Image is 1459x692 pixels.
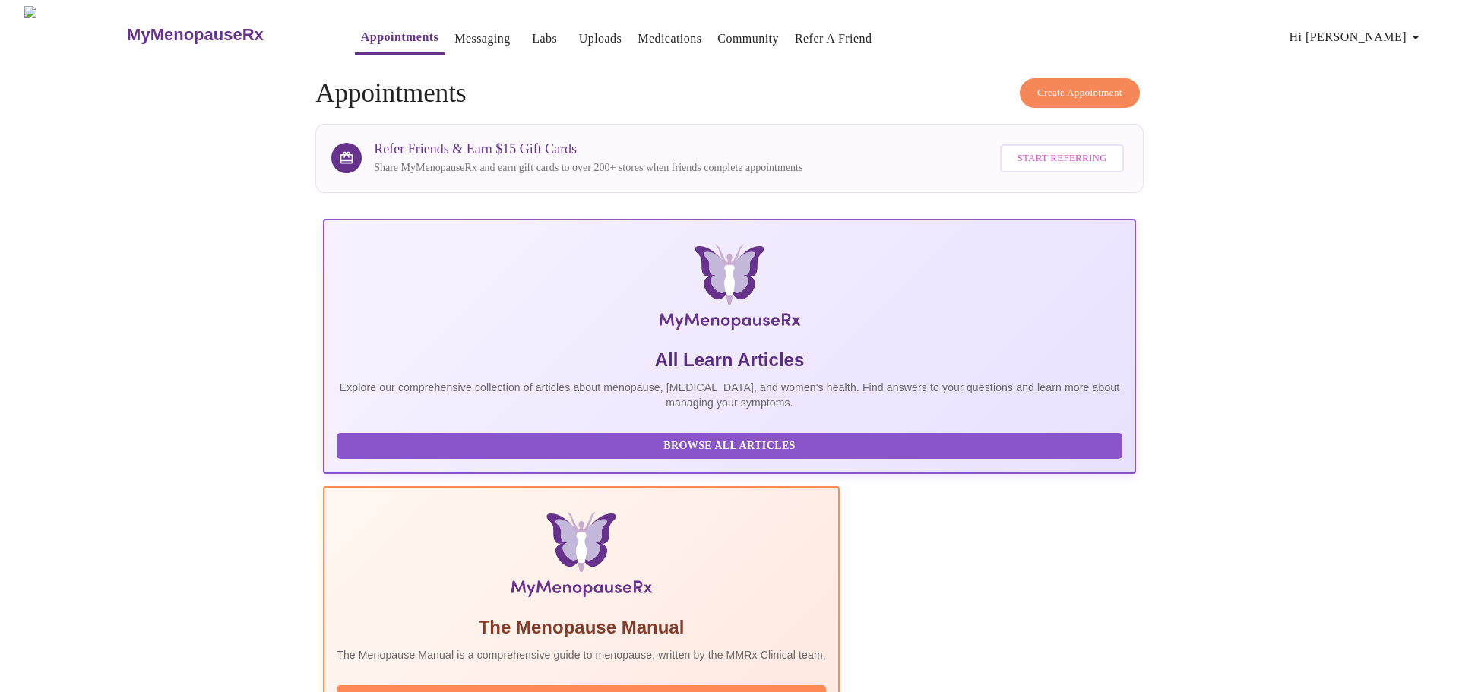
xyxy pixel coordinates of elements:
[315,78,1144,109] h4: Appointments
[711,24,785,54] button: Community
[532,28,557,49] a: Labs
[459,245,1000,336] img: MyMenopauseRx Logo
[1017,150,1106,167] span: Start Referring
[355,22,445,55] button: Appointments
[448,24,516,54] button: Messaging
[1037,84,1122,102] span: Create Appointment
[337,380,1122,410] p: Explore our comprehensive collection of articles about menopause, [MEDICAL_DATA], and women's hea...
[521,24,569,54] button: Labs
[579,28,622,49] a: Uploads
[337,647,826,662] p: The Menopause Manual is a comprehensive guide to menopause, written by the MMRx Clinical team.
[454,28,510,49] a: Messaging
[361,27,438,48] a: Appointments
[573,24,628,54] button: Uploads
[789,24,878,54] button: Refer a Friend
[337,615,826,640] h5: The Menopause Manual
[127,25,264,45] h3: MyMenopauseRx
[1290,27,1425,48] span: Hi [PERSON_NAME]
[717,28,779,49] a: Community
[996,137,1127,180] a: Start Referring
[337,433,1122,460] button: Browse All Articles
[337,348,1122,372] h5: All Learn Articles
[638,28,701,49] a: Medications
[374,160,802,175] p: Share MyMenopauseRx and earn gift cards to over 200+ stores when friends complete appointments
[125,8,324,62] a: MyMenopauseRx
[1000,144,1123,172] button: Start Referring
[795,28,872,49] a: Refer a Friend
[631,24,707,54] button: Medications
[337,438,1126,451] a: Browse All Articles
[352,437,1107,456] span: Browse All Articles
[414,512,748,603] img: Menopause Manual
[24,6,125,63] img: MyMenopauseRx Logo
[1283,22,1431,52] button: Hi [PERSON_NAME]
[1020,78,1140,108] button: Create Appointment
[374,141,802,157] h3: Refer Friends & Earn $15 Gift Cards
